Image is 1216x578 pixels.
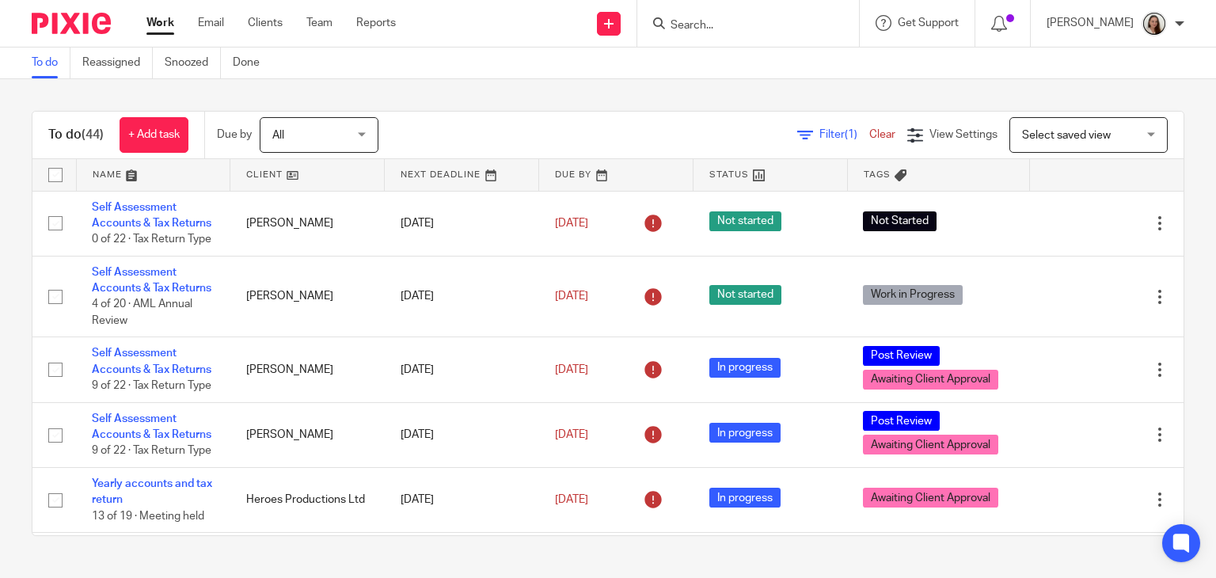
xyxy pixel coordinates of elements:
span: Get Support [898,17,959,29]
span: Awaiting Client Approval [863,488,998,508]
span: [DATE] [555,429,588,440]
span: All [272,130,284,141]
span: (1) [845,129,857,140]
span: 4 of 20 · AML Annual Review [92,299,192,327]
a: Clear [869,129,895,140]
span: Work in Progress [863,285,963,305]
a: Snoozed [165,48,221,78]
span: In progress [709,358,781,378]
td: [DATE] [385,402,539,467]
td: [PERSON_NAME] [230,337,385,402]
input: Search [669,19,811,33]
span: Not started [709,211,781,231]
span: In progress [709,488,781,508]
span: Awaiting Client Approval [863,370,998,390]
span: Filter [819,129,869,140]
a: Done [233,48,272,78]
span: Not started [709,285,781,305]
img: Profile.png [1142,11,1167,36]
span: [DATE] [555,291,588,302]
span: In progress [709,423,781,443]
p: [PERSON_NAME] [1047,15,1134,31]
a: Reassigned [82,48,153,78]
span: Post Review [863,411,940,431]
a: Self Assessment Accounts & Tax Returns [92,348,211,375]
img: Pixie [32,13,111,34]
p: Due by [217,127,252,143]
a: Reports [356,15,396,31]
span: Tags [864,170,891,179]
a: Team [306,15,332,31]
span: (44) [82,128,104,141]
td: Heroes Productions Ltd [230,467,385,532]
span: 13 of 19 · Meeting held [92,511,204,522]
td: [DATE] [385,191,539,256]
a: + Add task [120,117,188,153]
span: 0 of 22 · Tax Return Type [92,234,211,245]
a: Email [198,15,224,31]
a: Work [146,15,174,31]
span: 9 of 22 · Tax Return Type [92,446,211,457]
a: Self Assessment Accounts & Tax Returns [92,267,211,294]
span: Awaiting Client Approval [863,435,998,454]
a: Self Assessment Accounts & Tax Returns [92,202,211,229]
span: [DATE] [555,494,588,505]
span: 9 of 22 · Tax Return Type [92,380,211,391]
td: [DATE] [385,467,539,532]
span: View Settings [929,129,997,140]
a: To do [32,48,70,78]
td: [DATE] [385,256,539,337]
span: [DATE] [555,364,588,375]
span: Post Review [863,346,940,366]
a: Self Assessment Accounts & Tax Returns [92,413,211,440]
span: [DATE] [555,218,588,229]
td: [PERSON_NAME] [230,402,385,467]
a: Yearly accounts and tax return [92,478,212,505]
span: Not Started [863,211,937,231]
td: [PERSON_NAME] [230,256,385,337]
h1: To do [48,127,104,143]
td: [DATE] [385,337,539,402]
a: Clients [248,15,283,31]
span: Select saved view [1022,130,1111,141]
td: [PERSON_NAME] [230,191,385,256]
